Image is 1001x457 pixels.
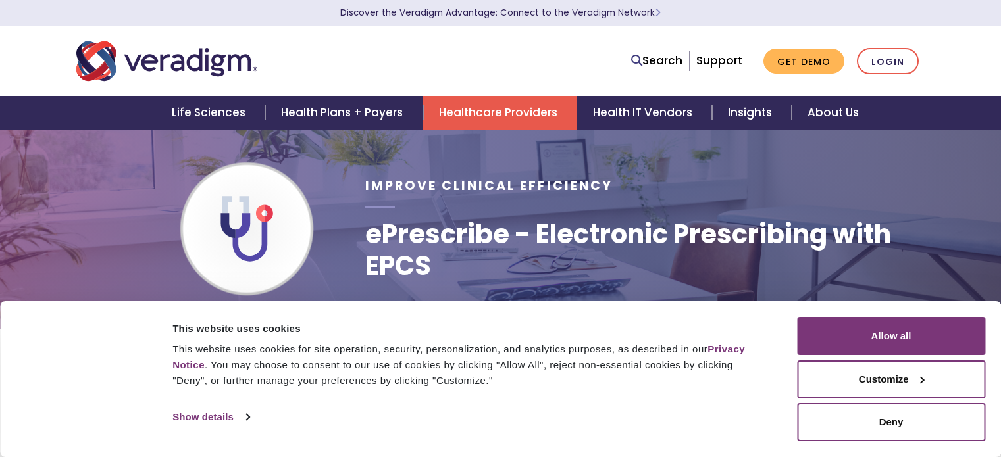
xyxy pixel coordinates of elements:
a: Login [857,48,919,75]
a: Show details [172,407,249,427]
a: About Us [792,96,875,130]
button: Allow all [797,317,985,355]
a: Search [631,52,682,70]
h1: ePrescribe - Electronic Prescribing with EPCS [365,218,925,281]
a: Health Plans + Payers [265,96,423,130]
div: This website uses cookies for site operation, security, personalization, and analytics purposes, ... [172,341,767,389]
a: Get Demo [763,49,844,74]
span: Improve Clinical Efficiency [365,177,613,195]
button: Customize [797,360,985,398]
a: Life Sciences [156,96,265,130]
a: Insights [712,96,792,130]
a: Support [696,53,742,68]
button: Deny [797,403,985,441]
a: Health IT Vendors [577,96,712,130]
a: Discover the Veradigm Advantage: Connect to the Veradigm NetworkLearn More [340,7,661,19]
span: Learn More [655,7,661,19]
img: Veradigm logo [76,39,257,83]
div: This website uses cookies [172,321,767,337]
a: Healthcare Providers [423,96,577,130]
